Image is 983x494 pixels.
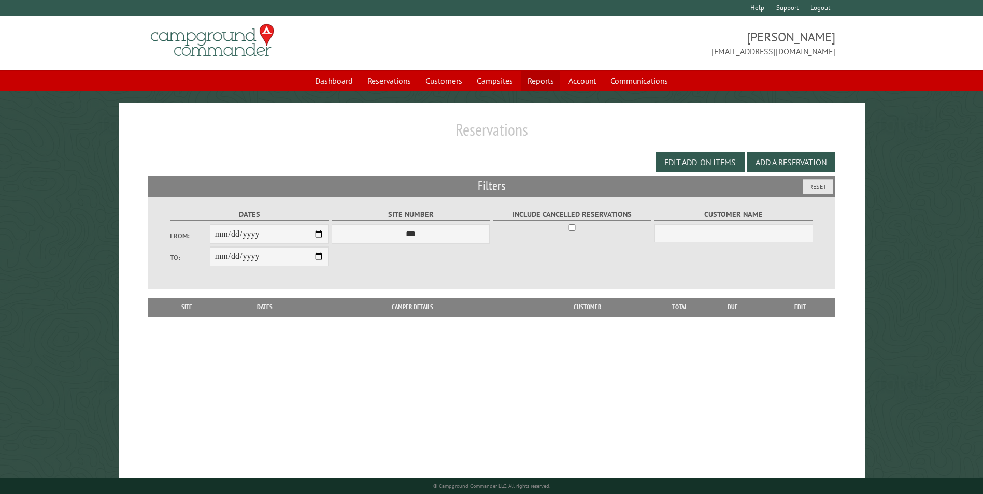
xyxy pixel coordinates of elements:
[170,253,209,263] label: To:
[765,298,835,316] th: Edit
[419,71,468,91] a: Customers
[803,179,833,194] button: Reset
[747,152,835,172] button: Add a Reservation
[309,71,359,91] a: Dashboard
[170,231,209,241] label: From:
[700,298,765,316] th: Due
[492,28,835,57] span: [PERSON_NAME] [EMAIL_ADDRESS][DOMAIN_NAME]
[659,298,700,316] th: Total
[433,483,550,489] small: © Campground Commander LLC. All rights reserved.
[221,298,309,316] th: Dates
[170,209,328,221] label: Dates
[309,298,516,316] th: Camper Details
[493,209,651,221] label: Include Cancelled Reservations
[153,298,220,316] th: Site
[521,71,560,91] a: Reports
[654,209,813,221] label: Customer Name
[148,20,277,61] img: Campground Commander
[148,176,835,196] h2: Filters
[516,298,659,316] th: Customer
[562,71,602,91] a: Account
[332,209,490,221] label: Site Number
[656,152,745,172] button: Edit Add-on Items
[148,120,835,148] h1: Reservations
[471,71,519,91] a: Campsites
[604,71,674,91] a: Communications
[361,71,417,91] a: Reservations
